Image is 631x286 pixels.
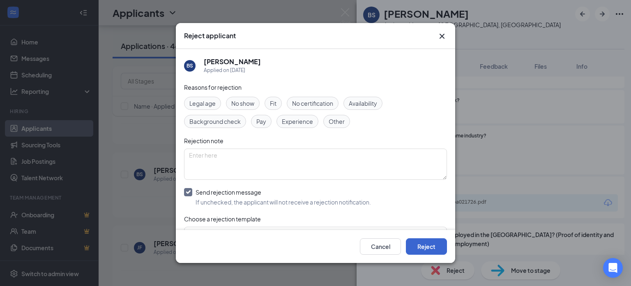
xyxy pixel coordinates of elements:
span: Experience [282,117,313,126]
div: Applied on [DATE] [204,66,261,74]
span: Background check [189,117,241,126]
span: Legal age [189,99,216,108]
span: Rejection [191,228,217,240]
button: Reject [406,238,447,255]
button: Cancel [360,238,401,255]
span: Choose a rejection template [184,215,261,223]
span: Pay [256,117,266,126]
span: No certification [292,99,333,108]
h3: Reject applicant [184,31,236,40]
div: Open Intercom Messenger [603,258,623,278]
button: Close [437,31,447,41]
svg: Cross [437,31,447,41]
span: Reasons for rejection [184,84,242,91]
div: BS [187,62,193,69]
span: Other [329,117,345,126]
span: Availability [349,99,377,108]
span: Fit [270,99,276,108]
span: Rejection note [184,137,223,144]
span: No show [231,99,254,108]
h5: [PERSON_NAME] [204,57,261,66]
